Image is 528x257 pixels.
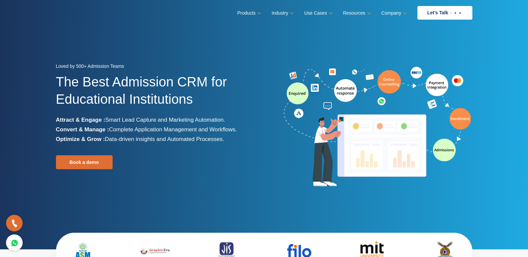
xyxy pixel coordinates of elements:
span: Complete Application Management and Workflows. [109,126,237,133]
a: Use Cases [304,8,331,18]
b: Optimize & Grow : [56,136,105,142]
span: Data-driven insights and Automated Processes. [105,136,224,142]
img: admission-software-home-page-header [282,65,472,189]
a: Book a demo [56,155,113,169]
b: Convert & Manage : [56,126,109,133]
a: Company [381,8,406,18]
a: Let’s Talk [417,6,472,20]
div: Loved by 500+ Admission Teams [56,62,259,73]
b: Attract & Engage : [56,117,105,123]
a: Industry [271,8,292,18]
a: Products [237,8,260,18]
a: Resources [343,8,370,18]
span: Smart Lead Capture and Marketing Automation. [105,117,225,123]
h1: The Best Admission CRM for Educational Institutions [56,73,259,115]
